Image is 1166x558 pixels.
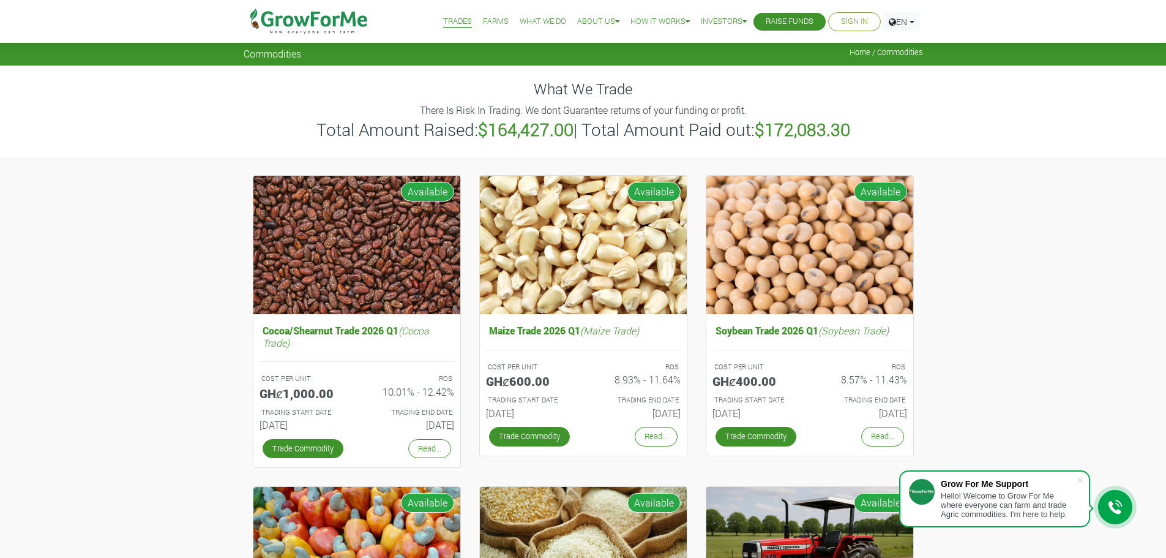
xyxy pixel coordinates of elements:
[594,362,679,372] p: ROS
[486,322,681,424] a: Maize Trade 2026 Q1(Maize Trade) COST PER UNIT GHȼ600.00 ROS 8.93% - 11.64% TRADING START DATE [D...
[486,374,574,388] h5: GHȼ600.00
[401,493,454,513] span: Available
[244,48,301,59] span: Commodities
[260,419,348,431] h6: [DATE]
[941,491,1077,519] div: Hello! Welcome to Grow For Me where everyone can farm and trade Agric commodities. I'm here to help.
[366,386,454,398] h6: 10.01% - 12.42%
[580,324,639,337] i: (Maize Trade)
[821,395,905,405] p: Estimated Trading End Date
[253,176,460,315] img: growforme image
[261,374,346,384] p: COST PER UNIT
[714,362,799,372] p: COST PER UNIT
[854,493,907,513] span: Available
[712,322,907,424] a: Soybean Trade 2026 Q1(Soybean Trade) COST PER UNIT GHȼ400.00 ROS 8.57% - 11.43% TRADING START DAT...
[592,407,681,419] h6: [DATE]
[478,118,574,141] b: $164,427.00
[716,427,796,446] a: Trade Commodity
[854,182,907,202] span: Available
[260,322,454,435] a: Cocoa/Shearnut Trade 2026 Q1(Cocoa Trade) COST PER UNIT GHȼ1,000.00 ROS 10.01% - 12.42% TRADING S...
[841,15,868,28] a: Sign In
[819,407,907,419] h6: [DATE]
[712,374,801,388] h5: GHȼ400.00
[486,407,574,419] h6: [DATE]
[577,15,619,28] a: About Us
[714,395,799,405] p: Estimated Trading Start Date
[408,439,451,458] a: Read...
[850,48,923,57] span: Home / Commodities
[627,493,681,513] span: Available
[883,12,920,31] a: EN
[819,374,907,385] h6: 8.57% - 11.43%
[486,322,681,339] h5: Maize Trade 2026 Q1
[701,15,747,28] a: Investors
[483,15,509,28] a: Farms
[244,80,923,98] h4: What We Trade
[488,395,572,405] p: Estimated Trading Start Date
[706,176,913,315] img: growforme image
[627,182,681,202] span: Available
[260,322,454,351] h5: Cocoa/Shearnut Trade 2026 Q1
[712,322,907,339] h5: Soybean Trade 2026 Q1
[635,427,678,446] a: Read...
[245,103,921,118] p: There Is Risk In Trading. We dont Guarantee returns of your funding or profit.
[489,427,570,446] a: Trade Commodity
[261,407,346,418] p: Estimated Trading Start Date
[592,374,681,385] h6: 8.93% - 11.64%
[263,324,429,349] i: (Cocoa Trade)
[766,15,813,28] a: Raise Funds
[520,15,566,28] a: What We Do
[818,324,889,337] i: (Soybean Trade)
[366,419,454,431] h6: [DATE]
[368,407,452,418] p: Estimated Trading End Date
[263,439,343,458] a: Trade Commodity
[941,479,1077,489] div: Grow For Me Support
[443,15,472,28] a: Trades
[488,362,572,372] p: COST PER UNIT
[594,395,679,405] p: Estimated Trading End Date
[712,407,801,419] h6: [DATE]
[401,182,454,202] span: Available
[245,119,921,140] h3: Total Amount Raised: | Total Amount Paid out:
[368,374,452,384] p: ROS
[630,15,690,28] a: How it Works
[821,362,905,372] p: ROS
[480,176,687,315] img: growforme image
[755,118,850,141] b: $172,083.30
[861,427,904,446] a: Read...
[260,386,348,401] h5: GHȼ1,000.00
